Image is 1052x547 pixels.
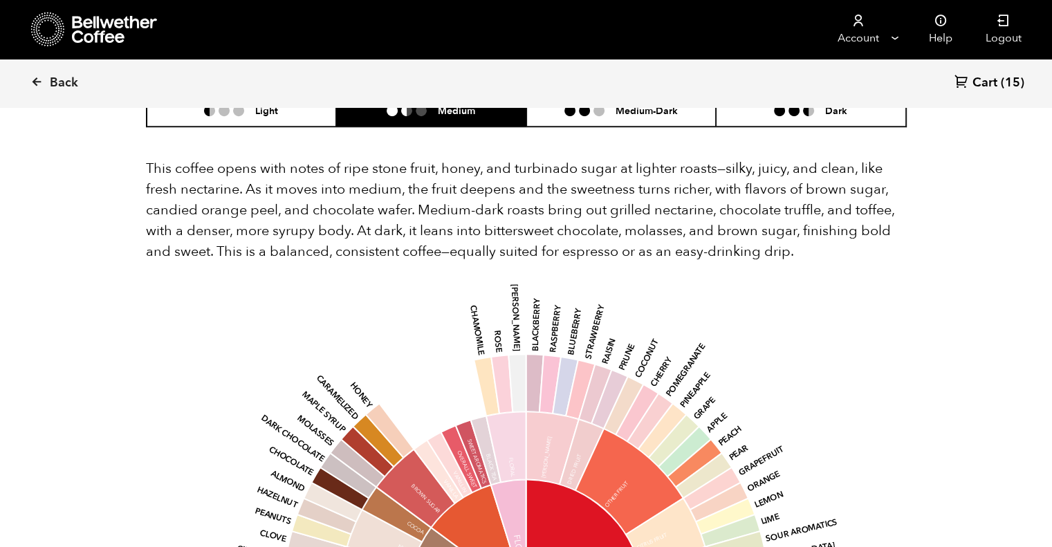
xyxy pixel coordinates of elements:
[616,104,678,116] h6: Medium-Dark
[438,104,475,116] h6: Medium
[972,75,997,91] span: Cart
[50,75,78,91] span: Back
[954,74,1024,93] a: Cart (15)
[1001,75,1024,91] span: (15)
[825,104,847,116] h6: Dark
[255,104,278,116] h6: Light
[146,158,907,262] p: This coffee opens with notes of ripe stone fruit, honey, and turbinado sugar at lighter roasts—si...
